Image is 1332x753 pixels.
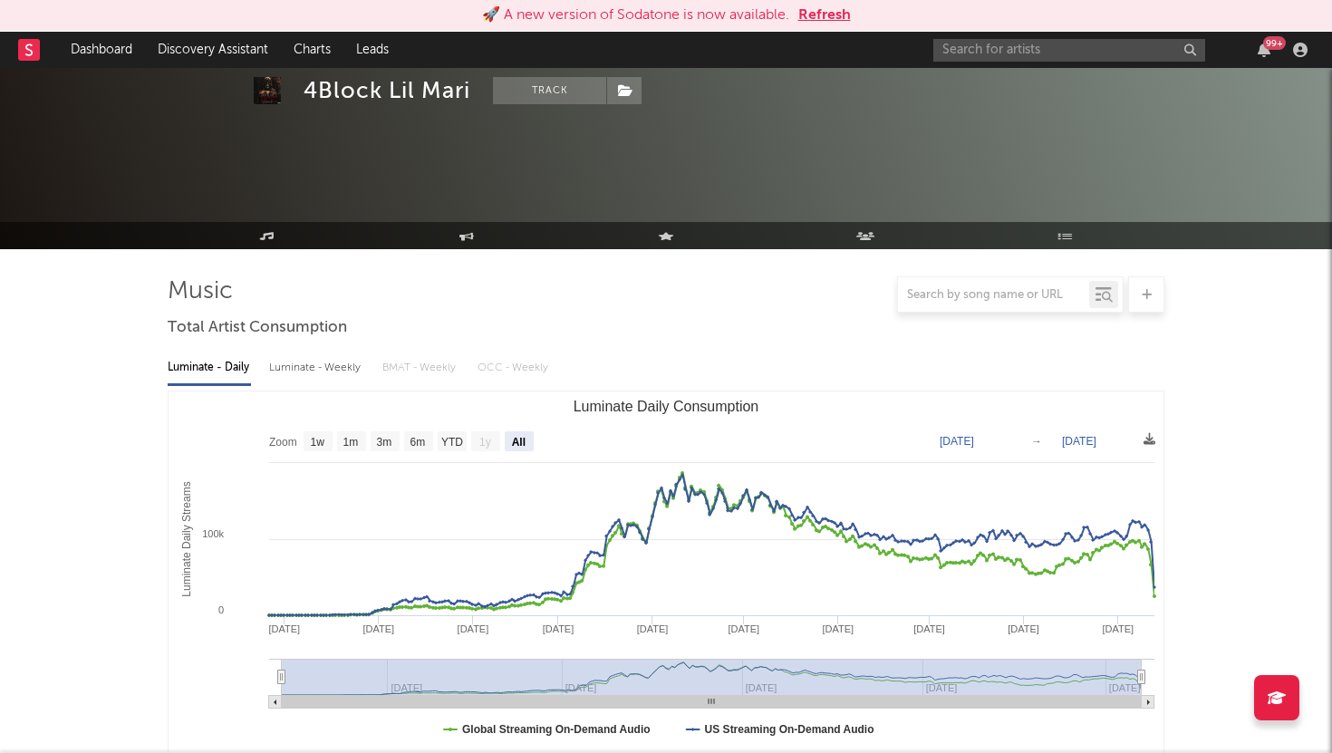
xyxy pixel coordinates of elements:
input: Search by song name or URL [898,288,1089,303]
text: → [1031,435,1042,448]
text: Luminate Daily Streams [180,481,193,596]
text: [DATE] [940,435,974,448]
input: Search for artists [933,39,1205,62]
button: Track [493,77,606,104]
div: Luminate - Weekly [269,352,364,383]
text: 1y [479,436,491,449]
text: 0 [218,604,224,615]
text: Luminate Daily Consumption [574,399,759,414]
text: [DATE] [823,623,854,634]
text: [DATE] [458,623,489,634]
text: YTD [441,436,463,449]
text: 100k [202,528,224,539]
text: [DATE] [543,623,574,634]
button: Refresh [798,5,851,26]
a: Discovery Assistant [145,32,281,68]
div: 🚀 A new version of Sodatone is now available. [482,5,789,26]
text: [DATE] [1102,623,1134,634]
text: [DATE] [637,623,669,634]
text: 6m [410,436,426,449]
a: Charts [281,32,343,68]
text: [DATE] [268,623,300,634]
text: [DATE] [1062,435,1096,448]
text: [DATE] [363,623,395,634]
text: [DATE] [728,623,759,634]
span: Total Artist Consumption [168,317,347,339]
text: [DATE] [913,623,945,634]
text: [DATE] [1008,623,1039,634]
text: 1m [343,436,359,449]
button: 99+ [1258,43,1270,57]
div: 99 + [1263,36,1286,50]
a: Leads [343,32,401,68]
text: Zoom [269,436,297,449]
text: All [512,436,526,449]
text: 3m [377,436,392,449]
a: Dashboard [58,32,145,68]
text: 1w [311,436,325,449]
div: Luminate - Daily [168,352,251,383]
text: US Streaming On-Demand Audio [705,723,874,736]
text: Global Streaming On-Demand Audio [462,723,651,736]
div: 4Block Lil Mari [304,77,470,104]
